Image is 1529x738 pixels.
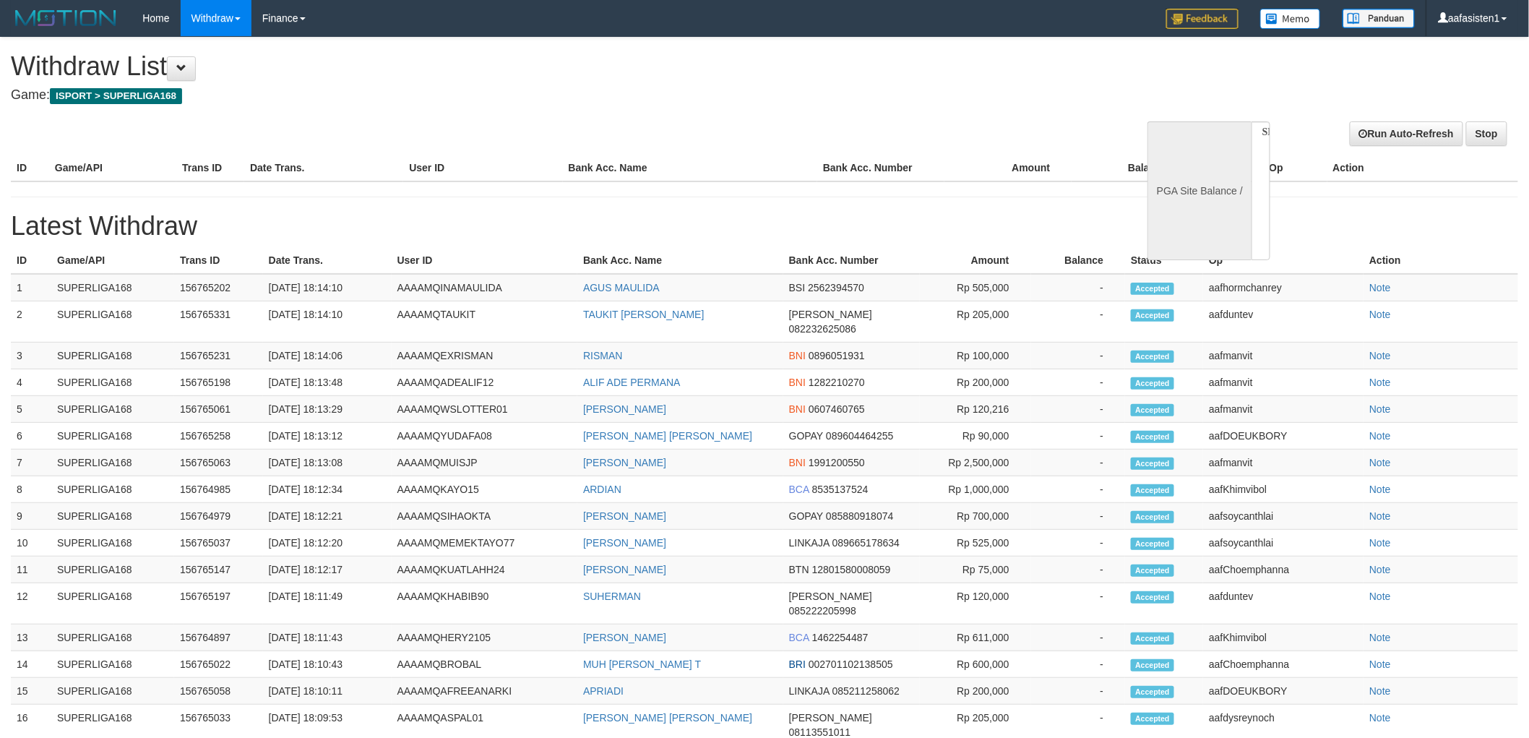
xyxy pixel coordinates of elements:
[174,396,263,423] td: 156765061
[49,155,176,181] th: Game/API
[11,7,121,29] img: MOTION_logo.png
[583,430,752,442] a: [PERSON_NAME] [PERSON_NAME]
[392,343,578,369] td: AAAAMQEXRISMAN
[392,625,578,651] td: AAAAMQHERY2105
[583,537,666,549] a: [PERSON_NAME]
[174,583,263,625] td: 156765197
[789,309,872,320] span: [PERSON_NAME]
[583,632,666,643] a: [PERSON_NAME]
[583,457,666,468] a: [PERSON_NAME]
[11,343,51,369] td: 3
[1131,458,1174,470] span: Accepted
[51,423,174,450] td: SUPERLIGA168
[392,503,578,530] td: AAAAMQSIHAOKTA
[263,369,392,396] td: [DATE] 18:13:48
[1203,369,1364,396] td: aafmanvit
[812,564,891,575] span: 12801580008059
[789,685,830,697] span: LINKAJA
[1031,247,1126,274] th: Balance
[920,557,1031,583] td: Rp 75,000
[1369,377,1391,388] a: Note
[11,396,51,423] td: 5
[1031,369,1126,396] td: -
[583,712,752,724] a: [PERSON_NAME] [PERSON_NAME]
[1203,274,1364,301] td: aafhormchanrey
[1466,121,1507,146] a: Stop
[583,685,624,697] a: APRIADI
[1125,247,1203,274] th: Status
[789,632,809,643] span: BCA
[176,155,244,181] th: Trans ID
[1131,659,1174,672] span: Accepted
[263,583,392,625] td: [DATE] 18:11:49
[51,343,174,369] td: SUPERLIGA168
[11,212,1518,241] h1: Latest Withdraw
[1131,484,1174,497] span: Accepted
[1131,511,1174,523] span: Accepted
[263,678,392,705] td: [DATE] 18:10:11
[920,274,1031,301] td: Rp 505,000
[174,343,263,369] td: 156765231
[577,247,783,274] th: Bank Acc. Name
[392,450,578,476] td: AAAAMQMUISJP
[944,155,1072,181] th: Amount
[263,301,392,343] td: [DATE] 18:14:10
[392,476,578,503] td: AAAAMQKAYO15
[1031,678,1126,705] td: -
[51,369,174,396] td: SUPERLIGA168
[1203,450,1364,476] td: aafmanvit
[783,247,920,274] th: Bank Acc. Number
[1369,658,1391,670] a: Note
[1031,423,1126,450] td: -
[1369,712,1391,724] a: Note
[920,423,1031,450] td: Rp 90,000
[1203,678,1364,705] td: aafDOEUKBORY
[263,651,392,678] td: [DATE] 18:10:43
[1369,564,1391,575] a: Note
[826,430,893,442] span: 089604464255
[1131,686,1174,698] span: Accepted
[583,377,681,388] a: ALIF ADE PERMANA
[920,583,1031,625] td: Rp 120,000
[11,450,51,476] td: 7
[920,450,1031,476] td: Rp 2,500,000
[809,457,865,468] span: 1991200550
[11,530,51,557] td: 10
[1369,537,1391,549] a: Note
[789,430,823,442] span: GOPAY
[263,274,392,301] td: [DATE] 18:14:10
[1031,530,1126,557] td: -
[1260,9,1321,29] img: Button%20Memo.svg
[1131,309,1174,322] span: Accepted
[1031,625,1126,651] td: -
[920,343,1031,369] td: Rp 100,000
[392,583,578,625] td: AAAAMQKHABIB90
[920,678,1031,705] td: Rp 200,000
[920,369,1031,396] td: Rp 200,000
[583,510,666,522] a: [PERSON_NAME]
[809,403,865,415] span: 0607460765
[11,423,51,450] td: 6
[1203,247,1364,274] th: Op
[51,503,174,530] td: SUPERLIGA168
[50,88,182,104] span: ISPORT > SUPERLIGA168
[174,678,263,705] td: 156765058
[11,274,51,301] td: 1
[920,625,1031,651] td: Rp 611,000
[1031,301,1126,343] td: -
[1369,403,1391,415] a: Note
[583,591,641,602] a: SUHERMAN
[1203,343,1364,369] td: aafmanvit
[174,301,263,343] td: 156765331
[392,557,578,583] td: AAAAMQKUATLAHH24
[1350,121,1463,146] a: Run Auto-Refresh
[174,247,263,274] th: Trans ID
[1203,557,1364,583] td: aafChoemphanna
[1203,651,1364,678] td: aafChoemphanna
[1031,396,1126,423] td: -
[11,503,51,530] td: 9
[174,625,263,651] td: 156764897
[263,423,392,450] td: [DATE] 18:13:12
[1369,484,1391,495] a: Note
[789,484,809,495] span: BCA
